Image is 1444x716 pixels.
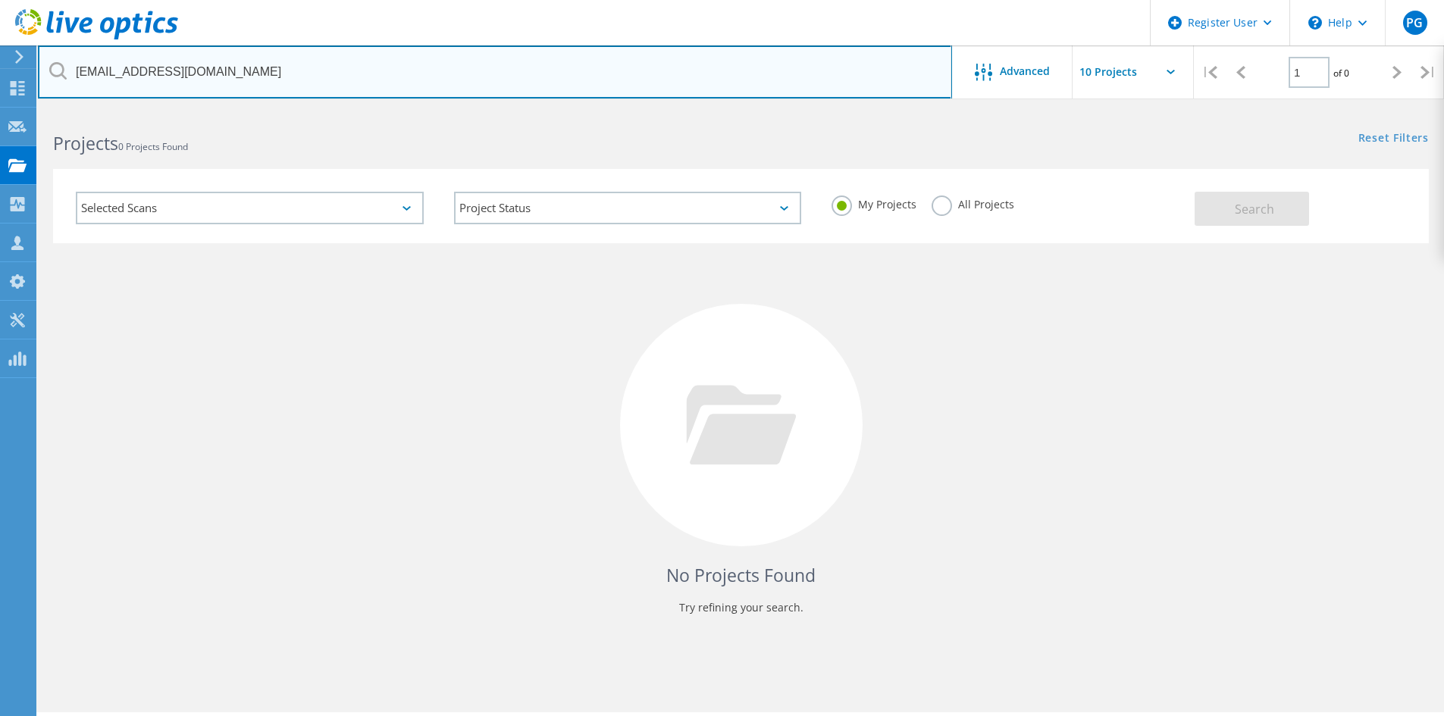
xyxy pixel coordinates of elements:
span: 0 Projects Found [118,140,188,153]
div: | [1194,45,1225,99]
span: PG [1406,17,1423,29]
div: | [1413,45,1444,99]
div: Selected Scans [76,192,424,224]
h4: No Projects Found [68,563,1414,588]
p: Try refining your search. [68,596,1414,620]
input: Search projects by name, owner, ID, company, etc [38,45,952,98]
a: Reset Filters [1358,133,1429,145]
div: Project Status [454,192,802,224]
label: All Projects [932,195,1014,210]
a: Live Optics Dashboard [15,32,178,42]
button: Search [1195,192,1309,226]
span: of 0 [1333,67,1349,80]
span: Search [1235,201,1274,217]
svg: \n [1308,16,1322,30]
label: My Projects [832,195,916,210]
span: Advanced [1000,66,1050,77]
b: Projects [53,131,118,155]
